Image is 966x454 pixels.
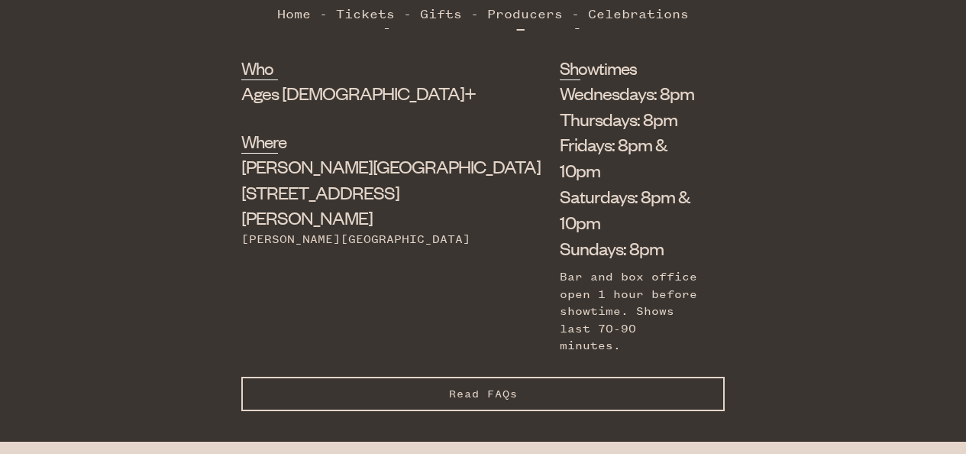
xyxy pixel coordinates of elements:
[241,377,725,411] button: Read FAQs
[241,154,541,177] span: [PERSON_NAME][GEOGRAPHIC_DATA]
[560,235,702,261] li: Sundays: 8pm
[241,80,483,106] div: Ages [DEMOGRAPHIC_DATA]+
[560,56,581,80] h2: Showtimes
[383,6,583,32] span: [GEOGRAPHIC_DATA].
[241,154,483,231] div: [STREET_ADDRESS][PERSON_NAME]
[560,131,702,183] li: Fridays: 8pm & 10pm
[241,129,277,154] h2: Where
[241,56,277,80] h2: Who
[560,106,702,132] li: Thursdays: 8pm
[560,80,702,106] li: Wednesdays: 8pm
[241,231,483,248] div: [PERSON_NAME][GEOGRAPHIC_DATA]
[449,388,518,400] span: Read FAQs
[560,268,702,354] div: Bar and box office open 1 hour before showtime. Shows last 70-90 minutes.
[560,183,702,235] li: Saturdays: 8pm & 10pm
